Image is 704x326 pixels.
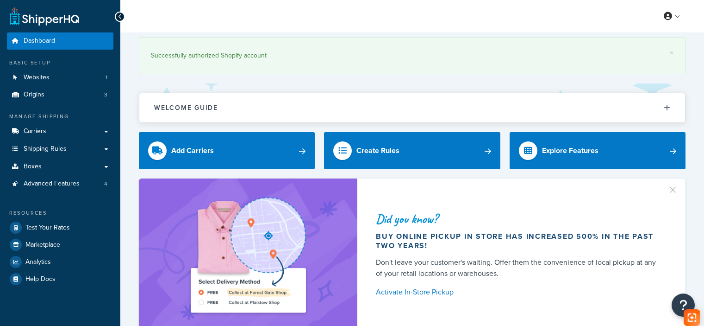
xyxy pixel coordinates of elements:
a: Origins3 [7,86,113,103]
a: Dashboard [7,32,113,50]
span: Dashboard [24,37,55,45]
span: Advanced Features [24,180,80,188]
li: Advanced Features [7,175,113,192]
div: Explore Features [542,144,598,157]
span: 3 [104,91,107,99]
img: ad-shirt-map-b0359fc47e01cab431d101c4b569394f6a03f54285957d908178d52f29eb9668.png [164,192,332,319]
button: Open Resource Center [672,294,695,317]
div: Resources [7,209,113,217]
a: Boxes [7,158,113,175]
div: Buy online pickup in store has increased 500% in the past two years! [376,232,663,250]
span: Test Your Rates [25,224,70,232]
div: Basic Setup [7,59,113,67]
a: Explore Features [510,132,685,169]
a: Shipping Rules [7,141,113,158]
a: Websites1 [7,69,113,86]
div: Don't leave your customer's waiting. Offer them the convenience of local pickup at any of your re... [376,257,663,279]
a: Activate In-Store Pickup [376,286,663,299]
div: Create Rules [356,144,399,157]
span: Shipping Rules [24,145,67,153]
a: × [670,49,673,57]
button: Welcome Guide [139,93,685,122]
span: Marketplace [25,241,60,249]
span: 1 [106,74,107,82]
span: 4 [104,180,107,188]
a: Analytics [7,254,113,270]
li: Origins [7,86,113,103]
a: Advanced Features4 [7,175,113,192]
a: Add Carriers [139,132,315,169]
a: Create Rules [324,132,500,169]
a: Marketplace [7,237,113,253]
span: Origins [24,91,44,99]
span: Websites [24,74,50,82]
a: Test Your Rates [7,219,113,236]
span: Help Docs [25,275,56,283]
div: Manage Shipping [7,113,113,121]
a: Carriers [7,123,113,140]
span: Analytics [25,258,51,266]
span: Boxes [24,163,42,171]
div: Add Carriers [171,144,214,157]
li: Websites [7,69,113,86]
h2: Welcome Guide [154,104,218,111]
span: Carriers [24,128,46,135]
a: Help Docs [7,271,113,288]
div: Successfully authorized Shopify account [151,49,673,62]
div: Did you know? [376,212,663,225]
